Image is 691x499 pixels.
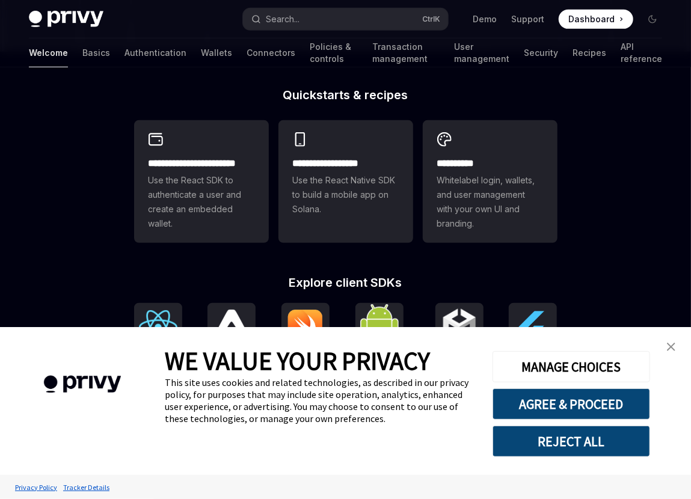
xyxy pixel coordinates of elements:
span: Dashboard [568,13,615,25]
button: MANAGE CHOICES [493,351,650,382]
button: REJECT ALL [493,426,650,457]
button: Search...CtrlK [243,8,447,30]
img: Android (Kotlin) [360,304,399,349]
a: API reference [621,38,662,67]
a: Demo [473,13,497,25]
a: Welcome [29,38,68,67]
a: Security [524,38,558,67]
a: Privacy Policy [12,477,60,498]
a: Authentication [124,38,186,67]
button: Toggle dark mode [643,10,662,29]
img: React Native [212,310,251,344]
span: Use the React Native SDK to build a mobile app on Solana. [293,173,399,216]
img: React [139,310,177,344]
a: ReactReact [134,303,182,366]
span: Ctrl K [423,14,441,24]
span: Whitelabel login, wallets, and user management with your own UI and branding. [437,173,543,231]
div: Search... [266,12,299,26]
h2: Quickstarts & recipes [134,89,557,101]
a: Basics [82,38,110,67]
a: Connectors [247,38,295,67]
span: Use the React SDK to authenticate a user and create an embedded wallet. [149,173,254,231]
img: iOS (Swift) [286,309,325,345]
a: User management [454,38,509,67]
a: Transaction management [373,38,440,67]
h2: Explore client SDKs [134,277,557,289]
a: FlutterFlutter [509,303,557,366]
div: This site uses cookies and related technologies, as described in our privacy policy, for purposes... [165,376,474,424]
img: close banner [667,343,675,351]
img: company logo [18,358,147,411]
a: close banner [659,335,683,359]
img: Unity [440,308,479,346]
img: Flutter [514,308,552,346]
a: iOS (Swift)iOS (Swift) [281,303,330,366]
button: AGREE & PROCEED [493,388,650,420]
a: Dashboard [559,10,633,29]
a: React NativeReact Native [207,303,256,366]
a: **** *****Whitelabel login, wallets, and user management with your own UI and branding. [423,120,557,243]
a: Tracker Details [60,477,112,498]
a: Policies & controls [310,38,358,67]
a: **** **** **** ***Use the React Native SDK to build a mobile app on Solana. [278,120,413,243]
a: UnityUnity [435,303,484,366]
a: Android (Kotlin)Android (Kotlin) [355,303,410,366]
a: Wallets [201,38,232,67]
img: dark logo [29,11,103,28]
a: Recipes [573,38,606,67]
a: Support [511,13,544,25]
span: WE VALUE YOUR PRIVACY [165,345,430,376]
